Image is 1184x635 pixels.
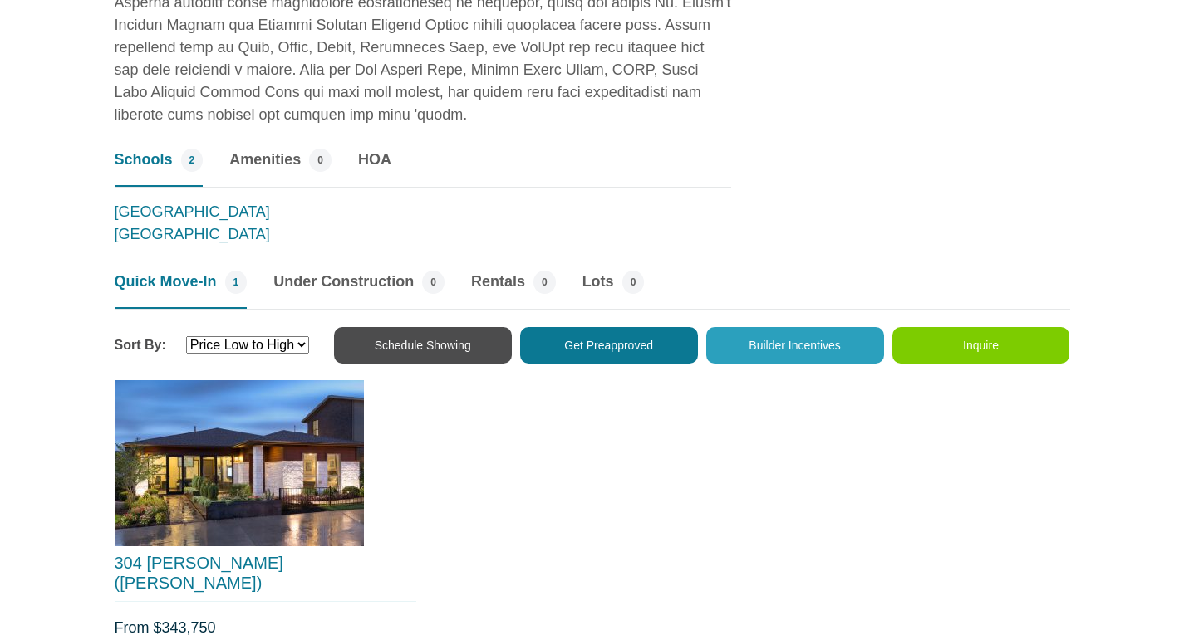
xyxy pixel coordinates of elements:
[471,271,556,309] a: Rentals 0
[358,149,391,171] span: HOA
[115,149,173,171] span: Schools
[115,271,248,309] a: Quick Move-In 1
[181,149,204,172] span: 2
[334,327,512,364] button: Schedule Showing
[115,271,217,293] span: Quick Move-In
[115,335,309,355] div: Sort By:
[115,554,283,592] a: 304 [PERSON_NAME] ([PERSON_NAME])
[706,327,884,364] button: Builder Incentives
[229,149,332,187] a: Amenities 0
[229,149,301,171] span: Amenities
[358,149,391,187] a: HOA
[422,271,445,294] span: 0
[520,327,698,364] button: Get Preapproved
[533,271,556,294] span: 0
[115,149,204,187] a: Schools 2
[582,271,614,293] span: Lots
[115,203,270,220] a: [GEOGRAPHIC_DATA]
[582,271,645,309] a: Lots 0
[273,271,414,293] span: Under Construction
[622,271,645,294] span: 0
[471,271,525,293] span: Rentals
[892,327,1070,364] button: Inquire
[115,226,270,242] a: [GEOGRAPHIC_DATA]
[309,149,332,172] span: 0
[225,271,248,294] span: 1
[273,271,445,309] a: Under Construction 0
